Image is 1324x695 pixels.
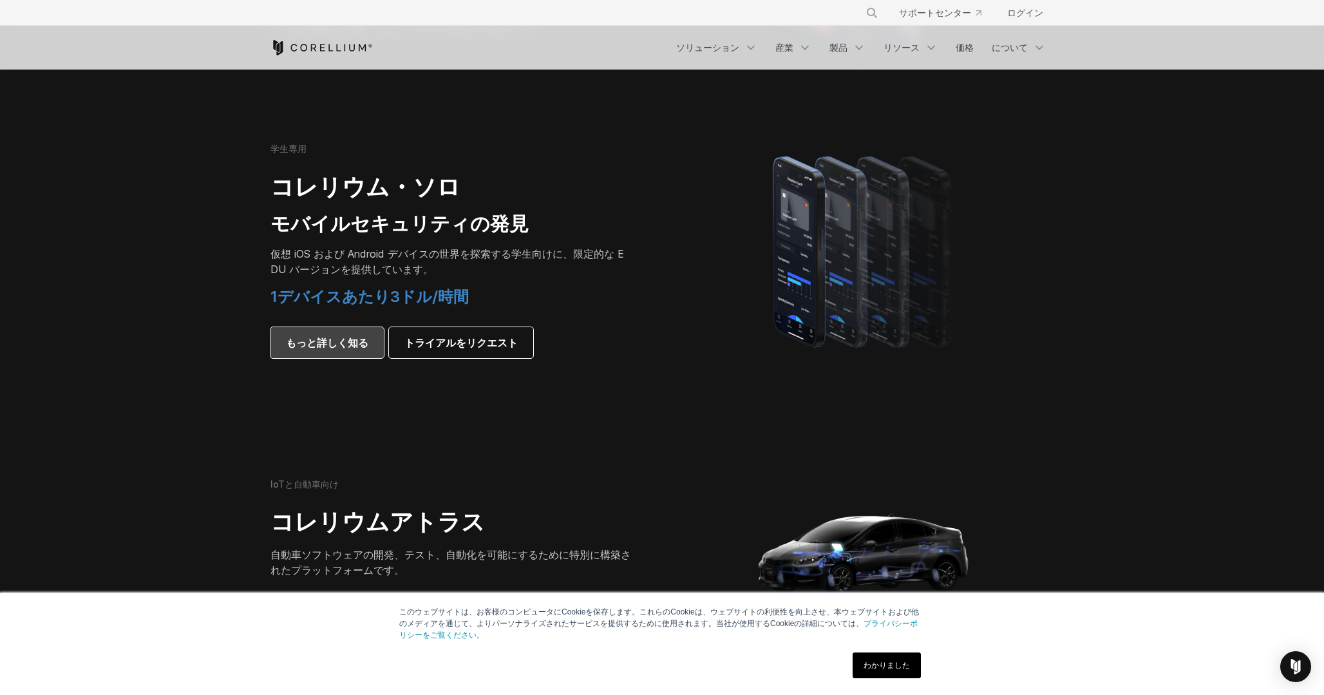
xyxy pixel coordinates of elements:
[286,336,368,349] font: もっと詳しく知る
[992,42,1028,53] font: について
[747,138,982,363] img: iPhone4モデルのラインナップがグラデーションとぼやけを増す
[270,173,460,201] font: コレリウム・ソロ
[270,479,339,490] font: IoTと自動車向け
[899,7,971,18] font: サポートセンター
[270,548,631,576] font: 自動車ソフトウェアの開発、テスト、自動化を可能にするために特別に構築されたプラットフォームです。
[853,652,921,678] a: わかりました
[270,287,469,306] font: 1デバイスあたり3ドル/時間
[399,607,919,628] font: このウェブサイトは、お客様のコンピュータにCookieを保存します。これらのCookieは、ウェブサイトの利便性を向上させ、本ウェブサイトおよび他のメディアを通じて、よりパーソナライズされたサー...
[270,508,485,536] font: コレリウムアトラス
[884,42,920,53] font: リソース
[775,42,793,53] font: 産業
[850,1,1054,24] div: ナビゲーションメニュー
[956,42,974,53] font: 価格
[735,425,993,683] img: コレリウム_ヒーロー_アトラス_alt
[1007,7,1043,18] font: ログイン
[270,212,529,235] font: モバイルセキュリティの発見
[676,42,739,53] font: ソリューション
[270,327,384,358] a: もっと詳しく知る
[270,40,373,55] a: コレリウムホーム
[389,327,533,358] a: トライアルをリクエスト
[829,42,847,53] font: 製品
[668,36,1054,59] div: ナビゲーションメニュー
[864,661,910,670] font: わかりました
[1280,651,1311,682] div: インターコムメッセンジャーを開く
[270,247,511,260] font: 仮想 iOS および Android デバイスの世界を探索する
[270,143,307,154] font: 学生専用
[860,1,884,24] button: 検索
[404,336,518,349] font: トライアルをリクエスト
